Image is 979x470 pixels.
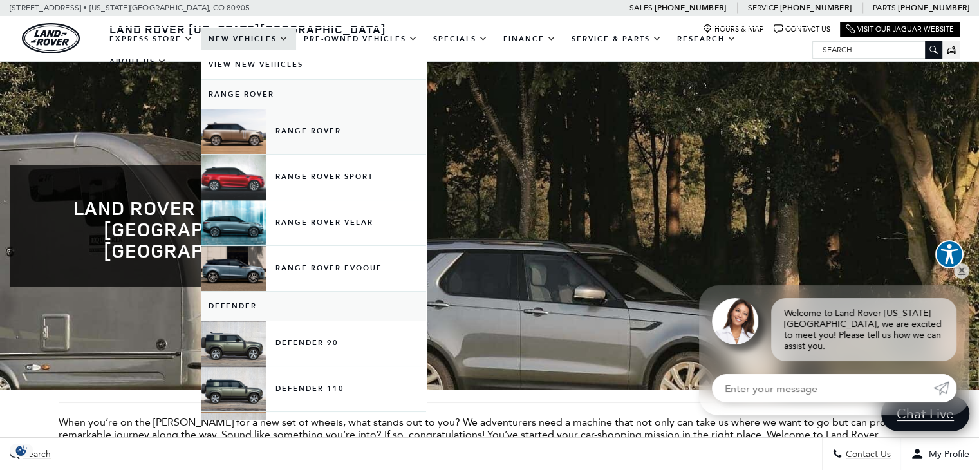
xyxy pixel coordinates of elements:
a: [PHONE_NUMBER] [898,3,969,13]
span: Parts [873,3,896,12]
button: Open user profile menu [901,438,979,470]
a: Hours & Map [703,24,764,34]
button: Explore your accessibility options [935,240,964,268]
nav: Main Navigation [102,28,812,73]
img: Agent profile photo [712,298,758,344]
a: Range Rover Evoque [201,246,426,291]
a: land-rover [22,23,80,53]
a: Range Rover Velar [201,200,426,245]
p: When you’re on the [PERSON_NAME] for a new set of wheels, what stands out to you? We adventurers ... [59,416,920,453]
div: Welcome to Land Rover [US_STATE][GEOGRAPHIC_DATA], we are excited to meet you! Please tell us how... [771,298,956,361]
a: Defender 130 [201,412,426,457]
span: Land Rover [US_STATE][GEOGRAPHIC_DATA] [109,21,386,37]
a: Pre-Owned Vehicles [296,28,425,50]
input: Search [813,42,942,57]
img: Opt-Out Icon [6,444,36,457]
section: Click to Open Cookie Consent Modal [6,444,36,457]
a: EXPRESS STORE [102,28,201,50]
h1: Land Rover Dealer near [GEOGRAPHIC_DATA] [GEOGRAPHIC_DATA] [29,197,379,261]
a: Defender [201,292,426,321]
span: Sales [629,3,653,12]
span: Service [747,3,778,12]
a: Submit [933,374,956,402]
span: Contact Us [843,449,891,460]
a: [PHONE_NUMBER] [655,3,726,13]
a: Land Rover [US_STATE][GEOGRAPHIC_DATA] [102,21,394,37]
a: [PHONE_NUMBER] [780,3,852,13]
a: [STREET_ADDRESS] • [US_STATE][GEOGRAPHIC_DATA], CO 80905 [10,3,250,12]
a: Visit Our Jaguar Website [846,24,954,34]
input: Enter your message [712,374,933,402]
a: Range Rover Sport [201,155,426,200]
a: Service & Parts [564,28,669,50]
a: Defender 90 [201,321,426,366]
a: Specials [425,28,496,50]
img: Land Rover [22,23,80,53]
a: Defender 110 [201,366,426,411]
a: Range Rover [201,80,426,109]
a: Finance [496,28,564,50]
a: New Vehicles [201,28,296,50]
span: My Profile [924,449,969,460]
a: Research [669,28,744,50]
a: View New Vehicles [201,50,426,79]
a: About Us [102,50,174,73]
a: Contact Us [774,24,830,34]
a: Range Rover [201,109,426,154]
aside: Accessibility Help Desk [935,240,964,271]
